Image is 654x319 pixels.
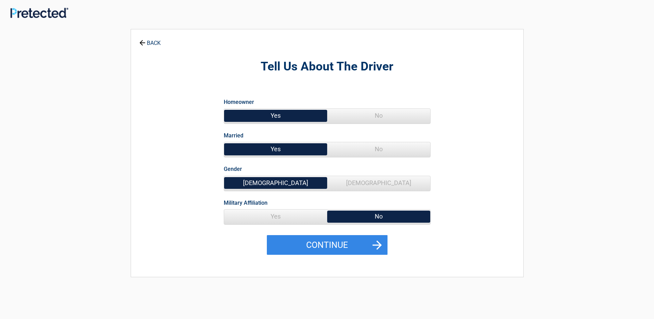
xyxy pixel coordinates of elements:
span: No [327,109,430,123]
span: Yes [224,109,327,123]
img: Main Logo [10,8,68,18]
span: [DEMOGRAPHIC_DATA] [327,176,430,190]
span: [DEMOGRAPHIC_DATA] [224,176,327,190]
label: Military Affiliation [224,198,268,207]
button: Continue [267,235,388,255]
span: Yes [224,142,327,156]
label: Gender [224,164,242,174]
label: Married [224,131,243,140]
h2: Tell Us About The Driver [169,59,485,75]
span: Yes [224,210,327,223]
label: Homeowner [224,97,254,107]
span: No [327,210,430,223]
span: No [327,142,430,156]
a: BACK [138,34,162,46]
